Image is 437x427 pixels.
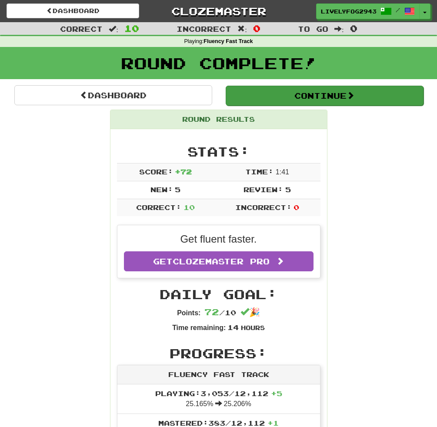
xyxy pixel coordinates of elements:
span: + 5 [271,389,282,397]
span: Playing: 3,053 / 12,112 [155,389,282,397]
a: LivelyFog2943 / [316,3,420,19]
span: New: [150,185,173,193]
span: Clozemaster Pro [173,257,270,266]
h2: Daily Goal: [117,287,320,301]
span: 10 [183,203,195,211]
span: Incorrect: [235,203,292,211]
div: Round Results [110,110,327,129]
a: Dashboard [7,3,139,18]
small: Hours [241,324,265,331]
strong: Time remaining: [172,324,226,331]
a: Dashboard [14,85,212,105]
span: 10 [124,23,139,33]
span: : [334,25,344,33]
h1: Round Complete! [3,54,434,72]
span: Correct [60,24,103,33]
h2: Progress: [117,346,320,360]
span: 14 [227,323,239,331]
strong: Fluency Fast Track [203,38,253,44]
span: 1 : 41 [276,168,289,176]
span: LivelyFog2943 [321,7,377,15]
h2: Stats: [117,144,320,159]
strong: Points: [177,309,200,317]
span: Correct: [136,203,181,211]
span: 🎉 [240,307,260,317]
div: Fluency Fast Track [117,365,320,384]
span: / 10 [204,308,236,317]
span: : [237,25,247,33]
button: Continue [226,86,424,106]
span: 72 [204,307,219,317]
span: + 72 [175,167,192,176]
span: 0 [253,23,260,33]
span: Review: [244,185,283,193]
a: GetClozemaster Pro [124,251,314,271]
span: 5 [285,185,291,193]
span: Mastered: 383 / 12,112 [158,419,279,427]
span: Score: [139,167,173,176]
span: Incorrect [177,24,231,33]
span: 0 [294,203,299,211]
span: 5 [175,185,180,193]
span: Time: [245,167,274,176]
a: Clozemaster [152,3,285,19]
span: / [396,7,400,13]
span: To go [298,24,328,33]
span: + 1 [267,419,279,427]
span: 0 [350,23,357,33]
span: : [109,25,118,33]
p: Get fluent faster. [124,232,314,247]
li: 25.165% 25.206% [117,384,320,414]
